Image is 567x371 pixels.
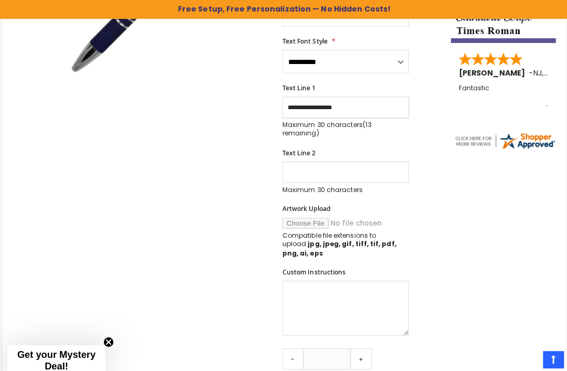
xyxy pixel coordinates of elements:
span: [PERSON_NAME] [455,67,524,77]
span: Get your Mystery Deal! [20,345,97,366]
span: Text Line 2 [281,146,314,155]
span: Text Font Style [281,36,326,45]
p: Maximum 30 characters [281,183,406,192]
a: - [281,344,302,365]
span: Artwork Upload [281,202,329,210]
a: 4pens.com certificate URL [450,142,551,151]
span: (13 remaining) [281,119,369,136]
button: Close teaser [105,332,115,343]
div: Get your Mystery Deal!Close teaser [10,341,107,371]
p: Compatible file extensions to upload: [281,228,406,254]
span: Custom Instructions [281,264,344,273]
span: NJ [529,67,537,77]
iframe: Google Customer Reviews [480,343,567,371]
a: + [349,344,370,365]
div: Fantastic [455,83,544,106]
img: 4pens.com widget logo [450,130,551,149]
strong: jpg, jpeg, gif, tiff, tif, pdf, png, ai, eps [281,236,394,253]
p: Maximum 30 characters [281,119,406,136]
span: Text Line 1 [281,82,314,91]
